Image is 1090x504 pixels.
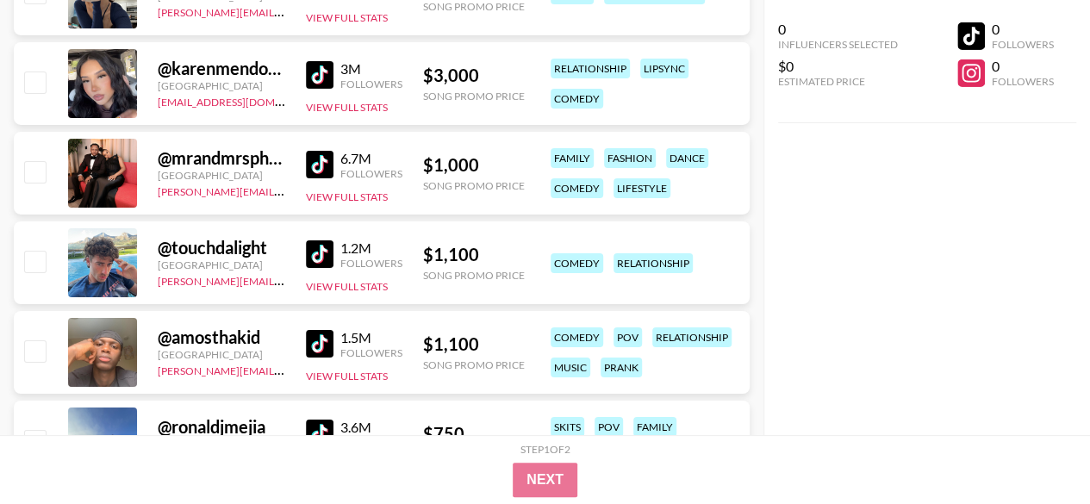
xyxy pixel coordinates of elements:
img: TikTok [306,240,333,268]
a: [PERSON_NAME][EMAIL_ADDRESS][DOMAIN_NAME] [158,271,413,288]
div: @ karenmendoza_xo [158,58,285,79]
button: View Full Stats [306,190,388,203]
div: relationship [551,59,630,78]
div: prank [601,358,642,377]
div: [GEOGRAPHIC_DATA] [158,169,285,182]
a: [PERSON_NAME][EMAIL_ADDRESS][DOMAIN_NAME] [158,182,413,198]
div: comedy [551,253,603,273]
div: Song Promo Price [423,358,525,371]
div: relationship [652,327,732,347]
div: Followers [340,78,402,90]
button: View Full Stats [306,370,388,383]
div: fashion [604,148,656,168]
div: Followers [992,38,1054,51]
div: $ 3,000 [423,65,525,86]
div: lipsync [640,59,688,78]
div: lifestyle [614,178,670,198]
div: music [551,358,590,377]
div: $0 [778,58,898,75]
div: Step 1 of 2 [520,443,570,456]
div: Estimated Price [778,75,898,88]
div: $ 1,100 [423,333,525,355]
div: skits [551,417,584,437]
div: dance [666,148,708,168]
div: 3.6M [340,419,402,436]
div: Song Promo Price [423,269,525,282]
div: comedy [551,178,603,198]
div: family [633,417,676,437]
div: 1.5M [340,329,402,346]
div: comedy [551,89,603,109]
div: 0 [778,21,898,38]
div: comedy [551,327,603,347]
div: @ ronaldjmejia [158,416,285,438]
div: family [551,148,594,168]
div: 0 [992,21,1054,38]
button: View Full Stats [306,101,388,114]
div: 1.2M [340,240,402,257]
div: 3M [340,60,402,78]
img: TikTok [306,61,333,89]
img: TikTok [306,151,333,178]
div: 0 [992,58,1054,75]
div: [GEOGRAPHIC_DATA] [158,348,285,361]
iframe: Drift Widget Chat Controller [1004,418,1069,483]
a: [PERSON_NAME][EMAIL_ADDRESS][DOMAIN_NAME] [158,3,413,19]
a: [EMAIL_ADDRESS][DOMAIN_NAME] [158,92,331,109]
div: Followers [992,75,1054,88]
div: Followers [340,257,402,270]
div: [GEOGRAPHIC_DATA] [158,258,285,271]
button: Next [513,463,577,497]
div: @ touchdalight [158,237,285,258]
div: Influencers Selected [778,38,898,51]
div: Song Promo Price [423,179,525,192]
img: TikTok [306,330,333,358]
div: pov [595,417,623,437]
button: View Full Stats [306,11,388,24]
div: pov [614,327,642,347]
div: relationship [614,253,693,273]
div: Followers [340,346,402,359]
div: [GEOGRAPHIC_DATA] [158,79,285,92]
img: TikTok [306,420,333,447]
button: View Full Stats [306,280,388,293]
div: $ 1,000 [423,154,525,176]
div: $ 750 [423,423,525,445]
div: Song Promo Price [423,90,525,103]
div: $ 1,100 [423,244,525,265]
div: 6.7M [340,150,402,167]
a: [PERSON_NAME][EMAIL_ADDRESS][DOMAIN_NAME] [158,361,413,377]
div: @ mrandmrsphoenix [158,147,285,169]
div: Followers [340,167,402,180]
div: @ amosthakid [158,327,285,348]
